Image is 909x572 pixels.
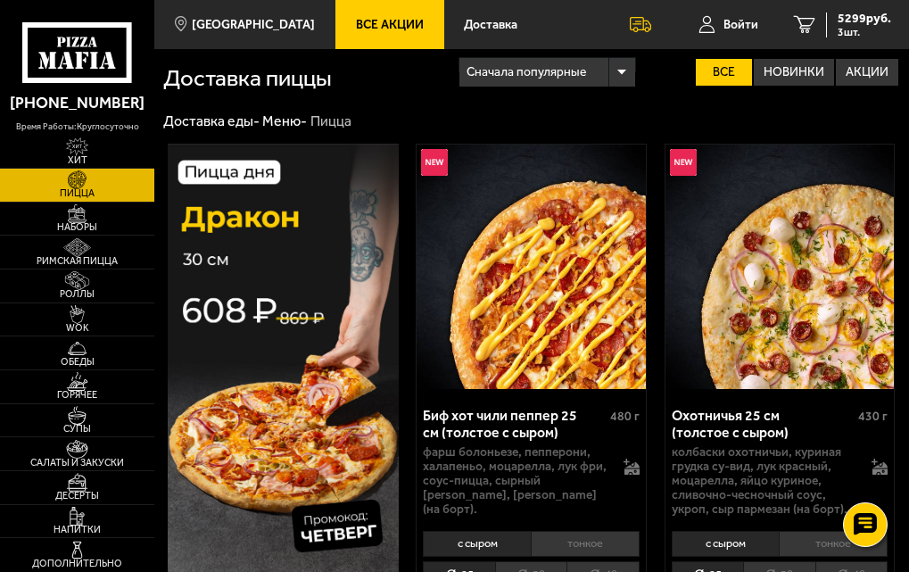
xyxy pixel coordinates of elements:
span: 480 г [610,409,640,424]
div: Охотничья 25 см (толстое с сыром) [672,407,855,441]
p: фарш болоньезе, пепперони, халапеньо, моцарелла, лук фри, соус-пицца, сырный [PERSON_NAME], [PERS... [423,445,614,517]
a: НовинкаБиф хот чили пеппер 25 см (толстое с сыром) [417,145,645,389]
label: Акции [836,59,898,86]
li: с сыром [423,531,531,556]
span: Сначала популярные [467,55,586,89]
span: Доставка [464,19,517,31]
a: НовинкаОхотничья 25 см (толстое с сыром) [665,145,894,389]
span: [GEOGRAPHIC_DATA] [192,19,315,31]
span: 430 г [858,409,888,424]
img: Биф хот чили пеппер 25 см (толстое с сыром) [417,145,645,389]
div: Пицца [310,112,351,131]
span: Все Акции [356,19,424,31]
label: Новинки [754,59,834,86]
h1: Доставка пиццы [163,67,458,90]
label: Все [696,59,752,86]
img: Новинка [421,149,448,176]
li: с сыром [672,531,780,556]
a: Меню- [262,112,307,129]
span: 3 шт. [838,27,891,37]
a: Доставка еды- [163,112,260,129]
img: Новинка [670,149,697,176]
span: Войти [723,19,758,31]
li: тонкое [531,531,640,556]
span: 5299 руб. [838,12,891,25]
img: Охотничья 25 см (толстое с сыром) [665,145,894,389]
div: Биф хот чили пеппер 25 см (толстое с сыром) [423,407,606,441]
li: тонкое [779,531,888,556]
p: колбаски охотничьи, куриная грудка су-вид, лук красный, моцарелла, яйцо куриное, сливочно-чесночн... [672,445,863,517]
